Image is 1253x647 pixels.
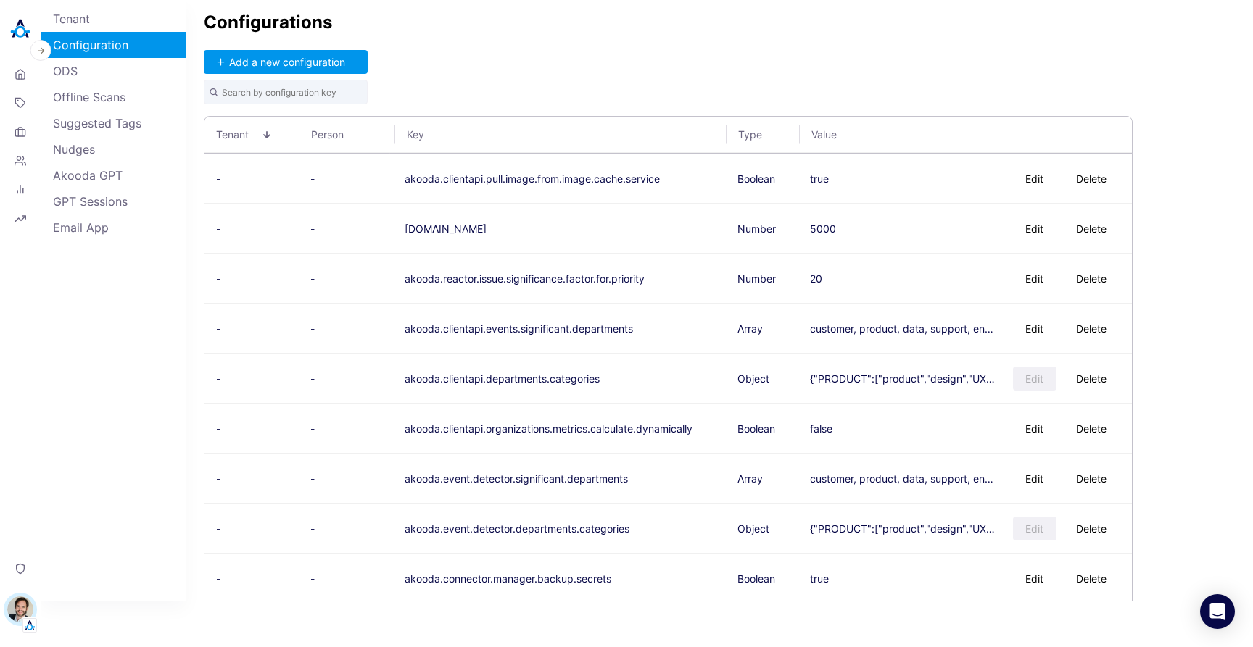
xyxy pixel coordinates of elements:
span: - [310,522,315,535]
a: Offline Scans [41,84,186,110]
span: Person [311,128,357,141]
button: akooda.clientapi.pull.image.from.image.cache.service [405,172,660,185]
button: Edit [1013,467,1056,491]
button: [DOMAIN_NAME] [405,222,487,235]
span: - [310,572,315,585]
th: Key [395,117,727,153]
a: ODS [41,58,186,84]
span: Number [737,222,776,235]
button: Delete [1062,467,1120,491]
th: Value [800,117,1131,153]
span: - [216,222,220,235]
span: Boolean [737,422,775,435]
span: - [310,322,315,335]
span: Key [407,128,705,141]
span: - [216,522,220,535]
span: - [216,572,220,585]
span: Boolean [737,572,775,585]
button: Delete [1062,567,1120,590]
button: Edit [1013,567,1056,590]
button: akooda.clientapi.events.significant.departments [405,322,633,335]
span: - [216,272,220,285]
span: - [310,222,315,235]
span: - [310,422,315,435]
span: Number [737,272,776,285]
button: Delete [1062,417,1120,441]
button: Delete [1062,317,1120,341]
a: Email App [41,214,186,241]
button: Edit [1013,317,1056,341]
button: Edit [1013,267,1056,291]
a: Suggested Tags [41,110,186,136]
th: Type [727,117,800,153]
span: - [216,322,220,335]
th: Person [299,117,394,153]
span: - [310,472,315,485]
h2: Configurations [204,12,1236,33]
button: Edit [1013,167,1056,191]
span: - [216,172,220,185]
a: Configuration [41,32,186,58]
div: {"PRODUCT":["product","design","UX"],"TECH":["data","engineering","eng","platform","research","da... [810,522,995,535]
button: Delete [1062,367,1120,391]
span: - [216,472,220,485]
button: Stewart HullTenant Logo [6,590,35,633]
a: Tenant [41,6,186,32]
span: - [216,372,220,385]
span: Array [737,472,763,485]
button: akooda.connector.manager.backup.secrets [405,572,611,585]
button: akooda.clientapi.organizations.metrics.calculate.dynamically [405,422,692,435]
a: Akooda GPT [41,162,186,188]
button: Edit [1013,217,1056,241]
button: Delete [1062,167,1120,191]
button: Edit [1013,367,1056,391]
span: Array [737,322,763,335]
button: Delete [1062,517,1120,540]
div: 5000 [810,222,836,235]
button: Delete [1062,217,1120,241]
div: customer, product, data, support, engineering, technology, eng, platform, engine, development, re... [810,472,995,485]
div: true [810,572,829,585]
div: {"PRODUCT":["product","design","UX"],"TECH":["data","engineering","eng","platform","research","da... [810,372,995,385]
span: Object [737,372,769,385]
div: false [810,422,832,435]
button: akooda.clientapi.departments.categories [405,372,600,385]
input: Search by configuration key [204,80,368,104]
a: Nudges [41,136,186,162]
span: - [310,172,315,185]
button: Edit [1013,517,1056,540]
span: Boolean [737,172,775,185]
a: GPT Sessions [41,188,186,214]
div: true [810,172,829,185]
div: 20 [810,272,822,285]
button: Edit [1013,417,1056,441]
span: - [310,272,315,285]
span: - [216,422,220,435]
div: customer, product, data, support, engineering, technology, eng, platform, engine, development, re... [810,322,995,335]
img: Tenant Logo [22,618,37,633]
span: - [310,372,315,385]
img: Stewart Hull [7,596,33,622]
button: akooda.reactor.issue.significance.factor.for.priority [405,272,645,285]
div: Open Intercom Messenger [1200,594,1235,629]
span: Tenant [216,128,262,141]
button: Add a new configuration [204,50,368,74]
img: Akooda Logo [6,14,35,43]
button: akooda.event.detector.departments.categories [405,522,629,535]
button: Delete [1062,267,1120,291]
button: akooda.event.detector.significant.departments [405,472,628,485]
span: Object [737,522,769,535]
